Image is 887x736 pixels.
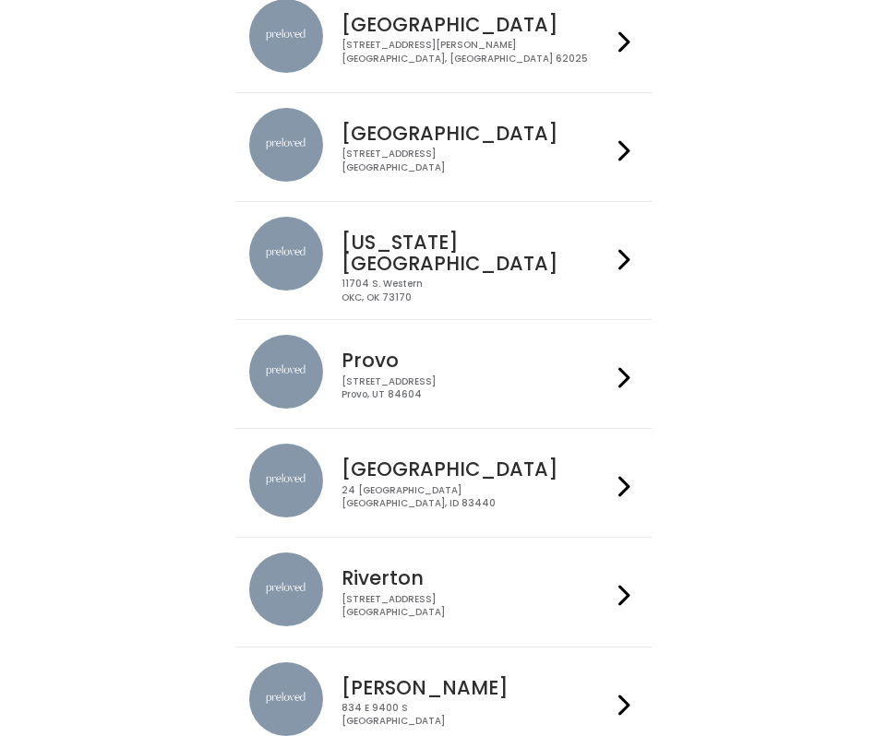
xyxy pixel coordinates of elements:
h4: [GEOGRAPHIC_DATA] [342,123,611,144]
a: preloved location Provo [STREET_ADDRESS]Provo, UT 84604 [249,335,638,413]
img: preloved location [249,552,323,626]
a: preloved location [GEOGRAPHIC_DATA] [STREET_ADDRESS][GEOGRAPHIC_DATA] [249,108,638,186]
h4: [GEOGRAPHIC_DATA] [342,14,611,35]
h4: [PERSON_NAME] [342,677,611,698]
h4: [US_STATE][GEOGRAPHIC_DATA] [342,231,611,274]
div: [STREET_ADDRESS] [GEOGRAPHIC_DATA] [342,593,611,620]
div: 24 [GEOGRAPHIC_DATA] [GEOGRAPHIC_DATA], ID 83440 [342,484,611,511]
h4: Provo [342,350,611,371]
h4: [GEOGRAPHIC_DATA] [342,458,611,480]
a: preloved location Riverton [STREET_ADDRESS][GEOGRAPHIC_DATA] [249,552,638,631]
div: [STREET_ADDRESS][PERSON_NAME] [GEOGRAPHIC_DATA], [GEOGRAPHIC_DATA] 62025 [342,39,611,65]
img: preloved location [249,335,323,409]
img: preloved location [249,108,323,182]
div: [STREET_ADDRESS] [GEOGRAPHIC_DATA] [342,148,611,174]
a: preloved location [GEOGRAPHIC_DATA] 24 [GEOGRAPHIC_DATA][GEOGRAPHIC_DATA], ID 83440 [249,444,638,522]
div: 834 E 9400 S [GEOGRAPHIC_DATA] [342,702,611,729]
div: [STREET_ADDRESS] Provo, UT 84604 [342,375,611,402]
img: preloved location [249,444,323,517]
h4: Riverton [342,567,611,588]
a: preloved location [US_STATE][GEOGRAPHIC_DATA] 11704 S. WesternOKC, OK 73170 [249,217,638,305]
img: preloved location [249,662,323,736]
img: preloved location [249,217,323,291]
div: 11704 S. Western OKC, OK 73170 [342,278,611,304]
